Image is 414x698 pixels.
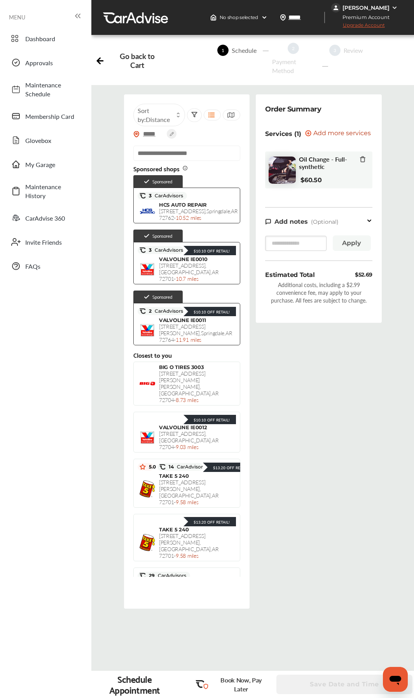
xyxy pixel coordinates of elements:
[229,46,260,55] div: Schedule
[159,478,218,506] span: [STREET_ADDRESS][PERSON_NAME] , [GEOGRAPHIC_DATA] , AR 72701 -
[155,573,186,578] span: CarAdvisors
[25,262,80,271] span: FAQs
[140,308,146,314] img: caradvise_icon.5c74104a.svg
[146,464,156,470] span: 5.0
[140,193,146,199] img: caradvise_icon.5c74104a.svg
[7,130,84,150] a: Glovebox
[143,178,150,185] img: check-icon.521c8815.svg
[274,218,308,225] span: Add notes
[140,534,155,551] img: logo-take5.png
[159,369,218,404] span: [STREET_ADDRESS][PERSON_NAME][PERSON_NAME] , [GEOGRAPHIC_DATA] , AR 72704 -
[190,248,230,254] div: $10.10 Off Retail!
[238,208,285,215] span: $60.50
[133,165,188,172] span: Sponsored shops
[333,235,371,251] button: Apply
[140,247,146,253] img: caradvise_icon.5c74104a.svg
[190,417,230,423] div: $10.10 Off Retail!
[152,247,183,253] span: CarAdvisors
[391,5,398,11] img: WGsFRI8htEPBVLJbROoPRyZpYNWhNONpIPPETTm6eUC0GeLEiAAAAAElFTkSuQmCC
[25,214,80,223] span: CarAdvise 360
[218,431,265,438] span: $100.99
[159,207,238,221] span: [STREET_ADDRESS] , Springdale , AR 72762 -
[25,238,80,247] span: Invite Friends
[146,115,170,124] span: Distance
[159,322,232,343] span: [STREET_ADDRESS][PERSON_NAME] , Springdale , AR 72764 -
[176,275,198,282] span: 10.7 miles
[7,52,84,73] a: Approvals
[138,106,175,124] span: Sort by :
[305,130,372,138] a: Add more services
[218,263,265,270] span: $100.99
[166,464,205,470] span: 14
[146,247,183,253] span: 3
[159,424,207,430] span: VALVOLINE IE0012
[218,380,265,387] span: $88.00
[9,14,25,20] span: MENU
[146,193,183,199] span: 3
[218,483,265,490] span: $109.99
[331,3,341,12] img: jVpblrzwTbfkPYzPPzSLxeg0AAAAASUVORK5CYII=
[7,208,84,228] a: CarAdvise 360
[146,573,186,579] span: 29
[342,4,390,11] div: [PERSON_NAME]
[190,309,230,315] div: $10.10 Off Retail!
[133,131,140,138] img: location_vector_orange.38f05af8.svg
[25,112,80,121] span: Membership Card
[288,43,299,54] span: 2
[159,532,218,559] span: [STREET_ADDRESS][PERSON_NAME] , [GEOGRAPHIC_DATA] , AR 72701 -
[159,526,189,533] span: TAKE 5 240
[159,317,206,323] span: VALVOLINE IE0011
[324,12,325,23] img: header-divider.bc55588e.svg
[25,34,80,43] span: Dashboard
[176,498,198,506] span: 9.58 miles
[140,382,155,385] img: BigOTires_Logo_2024_BigO_RGB_BrightRed.png
[220,14,258,21] span: No shop selected
[25,58,80,67] span: Approvals
[140,573,146,579] img: caradvise_icon.5c74104a.svg
[7,232,84,252] a: Invite Friends
[159,202,207,208] span: HCS AUTO REPAIR
[265,218,271,225] img: note-icon.db9493fa.svg
[140,322,155,338] img: logo-valvoline.png
[140,261,155,277] img: logo-valvoline.png
[159,261,218,282] span: [STREET_ADDRESS] , [GEOGRAPHIC_DATA] , AR 72701 -
[355,270,372,279] div: $52.69
[159,464,166,470] img: caradvise_icon.5c74104a.svg
[7,28,84,49] a: Dashboard
[176,396,198,404] span: 8.73 miles
[133,175,183,188] div: Sponsored
[176,336,201,343] span: 11.91 miles
[269,57,318,75] div: Payment Method
[7,77,84,102] a: Maintenance Schedule
[383,667,408,692] iframe: Button to launch messaging window
[143,294,150,300] img: check-icon.521c8815.svg
[331,22,385,32] span: Upgrade Account
[133,352,241,359] div: Closest to you
[265,270,314,279] div: Estimated Total
[7,178,84,204] a: Maintenance History
[133,291,183,303] div: Sponsored
[140,430,155,445] img: logo-valvoline.png
[280,14,286,21] img: location_vector.a44bc228.svg
[210,14,217,21] img: header-home-logo.8d720a4f.svg
[176,552,198,559] span: 9.58 miles
[232,324,279,331] span: $100.99
[143,233,150,239] img: check-icon.521c8815.svg
[261,14,267,21] img: header-down-arrow.9dd2ce7d.svg
[7,154,84,174] a: My Garage
[7,256,84,276] a: FAQs
[213,675,269,693] p: Book Now, Pay Later
[159,473,189,479] span: TAKE 5 240
[133,230,183,242] div: Sponsored
[112,52,162,70] div: Go back to Cart
[190,519,230,525] div: $13.20 Off Retail!
[300,176,321,184] b: $60.50
[25,80,80,98] span: Maintenance Schedule
[313,130,371,138] span: Add more services
[218,536,265,543] span: $109.99
[159,256,208,262] span: VALVOLINE IE0010
[209,465,249,470] div: $13.20 Off Retail!
[140,480,155,497] img: logo-take5.png
[176,214,201,221] span: 10.52 miles
[217,45,229,56] span: 1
